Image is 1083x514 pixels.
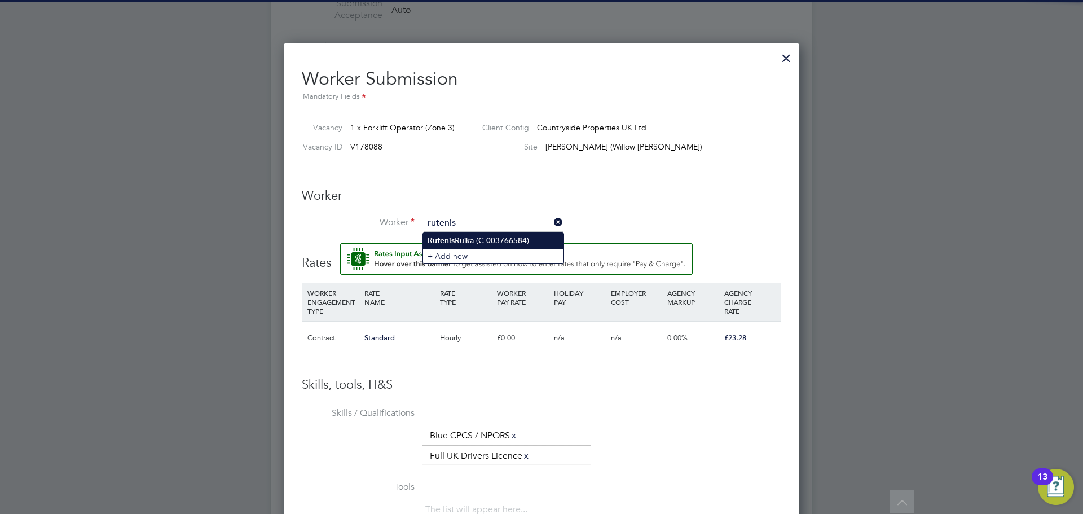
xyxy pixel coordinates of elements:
[305,283,362,321] div: WORKER ENGAGEMENT TYPE
[350,122,455,133] span: 1 x Forklift Operator (Zone 3)
[305,322,362,354] div: Contract
[437,322,494,354] div: Hourly
[302,188,781,204] h3: Worker
[664,283,721,312] div: AGENCY MARKUP
[302,243,781,271] h3: Rates
[302,91,781,103] div: Mandatory Fields
[551,283,608,312] div: HOLIDAY PAY
[340,243,693,275] button: Rate Assistant
[297,122,342,133] label: Vacancy
[522,449,530,463] a: x
[473,142,538,152] label: Site
[537,122,646,133] span: Countryside Properties UK Ltd
[302,377,781,393] h3: Skills, tools, H&S
[362,283,437,312] div: RATE NAME
[437,283,494,312] div: RATE TYPE
[1037,477,1047,491] div: 13
[1038,469,1074,505] button: Open Resource Center, 13 new notifications
[302,481,415,493] label: Tools
[302,217,415,229] label: Worker
[423,233,563,248] li: Ruika (C-003766584)
[608,283,665,312] div: EMPLOYER COST
[425,428,522,443] li: Blue CPCS / NPORS
[302,59,781,103] h2: Worker Submission
[494,322,551,354] div: £0.00
[428,236,455,245] b: Rutenis
[302,407,415,419] label: Skills / Qualifications
[611,333,622,342] span: n/a
[554,333,565,342] span: n/a
[721,283,778,321] div: AGENCY CHARGE RATE
[724,333,746,342] span: £23.28
[425,449,535,464] li: Full UK Drivers Licence
[297,142,342,152] label: Vacancy ID
[494,283,551,312] div: WORKER PAY RATE
[473,122,529,133] label: Client Config
[667,333,688,342] span: 0.00%
[364,333,395,342] span: Standard
[350,142,382,152] span: V178088
[510,428,518,443] a: x
[424,215,563,232] input: Search for...
[423,248,563,263] li: + Add new
[545,142,702,152] span: [PERSON_NAME] (Willow [PERSON_NAME])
